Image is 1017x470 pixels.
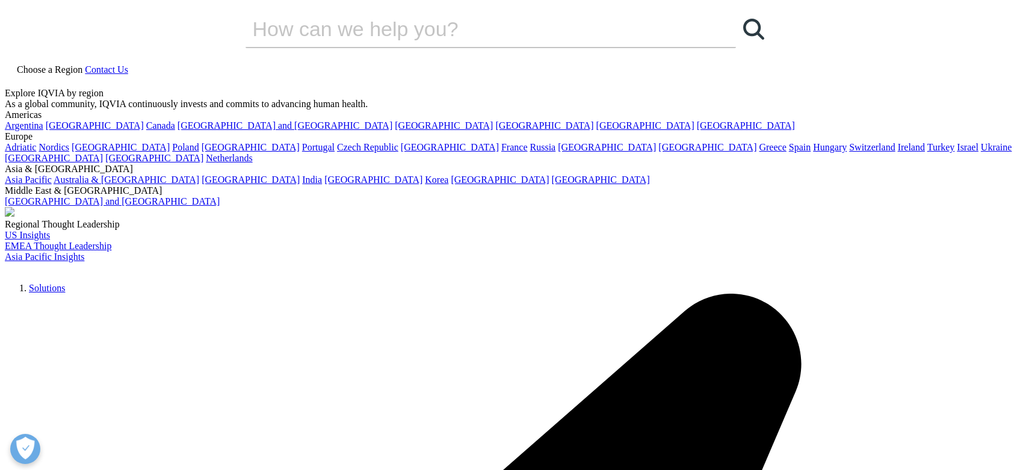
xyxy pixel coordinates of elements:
a: Greece [759,142,786,152]
a: Nordics [39,142,69,152]
a: Search [736,11,772,47]
a: [GEOGRAPHIC_DATA] and [GEOGRAPHIC_DATA] [5,196,220,206]
a: [GEOGRAPHIC_DATA] [202,175,300,185]
button: Відкрити параметри [10,434,40,464]
a: India [302,175,322,185]
a: [GEOGRAPHIC_DATA] [451,175,549,185]
a: Canada [146,120,175,131]
a: Ukraine [981,142,1012,152]
a: [GEOGRAPHIC_DATA] [202,142,300,152]
a: [GEOGRAPHIC_DATA] [46,120,144,131]
a: Russia [530,142,556,152]
a: US Insights [5,230,50,240]
a: [GEOGRAPHIC_DATA] [552,175,650,185]
a: Portugal [302,142,335,152]
a: Adriatic [5,142,36,152]
div: Explore IQVIA by region [5,88,1012,99]
a: [GEOGRAPHIC_DATA] [401,142,499,152]
div: Europe [5,131,1012,142]
a: Spain [789,142,811,152]
div: As a global community, IQVIA continuously invests and commits to advancing human health. [5,99,1012,110]
a: [GEOGRAPHIC_DATA] [5,153,103,163]
a: Poland [172,142,199,152]
a: [GEOGRAPHIC_DATA] and [GEOGRAPHIC_DATA] [178,120,392,131]
a: Israel [957,142,978,152]
a: [GEOGRAPHIC_DATA] [105,153,203,163]
a: France [501,142,528,152]
a: Solutions [29,283,65,293]
a: Australia & [GEOGRAPHIC_DATA] [54,175,199,185]
a: Czech Republic [337,142,398,152]
span: Choose a Region [17,64,82,75]
a: [GEOGRAPHIC_DATA] [558,142,656,152]
a: Hungary [813,142,847,152]
a: Ireland [898,142,925,152]
a: Asia Pacific Insights [5,252,84,262]
a: Korea [425,175,448,185]
a: EMEA Thought Leadership [5,241,111,251]
a: Asia Pacific [5,175,52,185]
a: Contact Us [85,64,128,75]
div: Asia & [GEOGRAPHIC_DATA] [5,164,1012,175]
a: [GEOGRAPHIC_DATA] [324,175,422,185]
input: Search [246,11,702,47]
a: [GEOGRAPHIC_DATA] [596,120,694,131]
div: Americas [5,110,1012,120]
a: [GEOGRAPHIC_DATA] [395,120,493,131]
img: 2093_analyzing-data-using-big-screen-display-and-laptop.png [5,207,14,217]
div: Regional Thought Leadership [5,219,1012,230]
a: [GEOGRAPHIC_DATA] [697,120,795,131]
a: Netherlands [206,153,252,163]
a: [GEOGRAPHIC_DATA] [658,142,756,152]
a: Turkey [927,142,955,152]
a: Switzerland [849,142,895,152]
a: [GEOGRAPHIC_DATA] [495,120,593,131]
svg: Search [743,19,764,40]
div: Middle East & [GEOGRAPHIC_DATA] [5,185,1012,196]
a: [GEOGRAPHIC_DATA] [72,142,170,152]
a: Argentina [5,120,43,131]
